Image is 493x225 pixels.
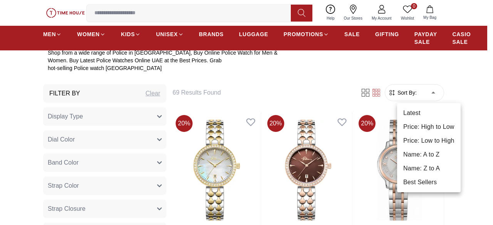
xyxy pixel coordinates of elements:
[397,148,461,162] li: Name: A to Z
[397,106,461,120] li: Latest
[397,134,461,148] li: Price: Low to High
[397,162,461,175] li: Name: Z to A
[397,120,461,134] li: Price: High to Low
[397,175,461,189] li: Best Sellers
